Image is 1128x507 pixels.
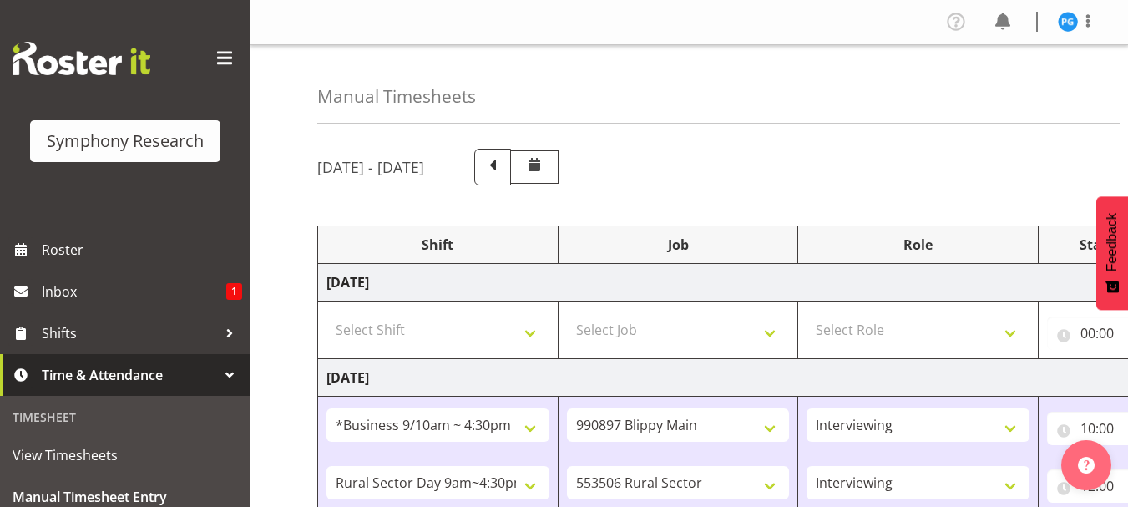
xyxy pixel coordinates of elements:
div: Timesheet [4,400,246,434]
span: 1 [226,283,242,300]
div: Shift [326,235,549,255]
span: Roster [42,237,242,262]
span: Feedback [1105,213,1120,271]
h4: Manual Timesheets [317,87,476,106]
span: Inbox [42,279,226,304]
div: Symphony Research [47,129,204,154]
a: View Timesheets [4,434,246,476]
img: patricia-gilmour9541.jpg [1058,12,1078,32]
button: Feedback - Show survey [1096,196,1128,310]
div: Job [567,235,790,255]
span: Shifts [42,321,217,346]
span: Time & Attendance [42,363,217,388]
img: help-xxl-2.png [1078,457,1095,474]
div: Role [807,235,1029,255]
h5: [DATE] - [DATE] [317,158,424,176]
span: View Timesheets [13,443,238,468]
img: Rosterit website logo [13,42,150,75]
